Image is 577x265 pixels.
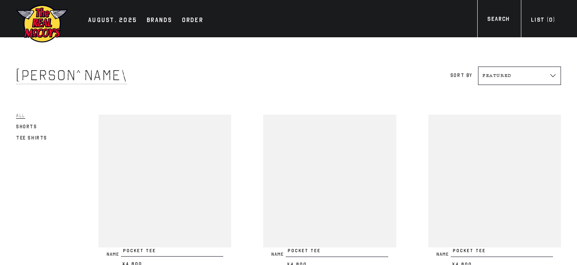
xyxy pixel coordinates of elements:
div: Order [182,15,203,26]
span: All [16,113,25,119]
span: Shorts [16,124,37,129]
label: Sort by [450,73,472,78]
div: Search [487,15,509,26]
a: Shorts [16,122,37,131]
span: POCKET TEE [451,247,553,257]
img: mccoys-exhibition [16,4,68,43]
span: POCKET TEE [121,247,223,257]
a: Search [477,15,519,26]
a: Order [178,15,207,26]
a: List (0) [521,16,565,26]
div: AUGUST. 2025 [88,15,137,26]
span: 0 [549,16,553,23]
a: AUGUST. 2025 [84,15,141,26]
span: Name [271,252,286,257]
div: List ( ) [531,16,555,26]
span: Name [436,252,451,257]
span: POCKET TEE [286,247,388,257]
span: Name [107,252,121,257]
span: [PERSON_NAME] [16,67,127,84]
a: Tee Shirts [16,133,47,143]
span: Tee Shirts [16,135,47,141]
div: Brands [147,15,172,26]
a: All [16,111,25,120]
